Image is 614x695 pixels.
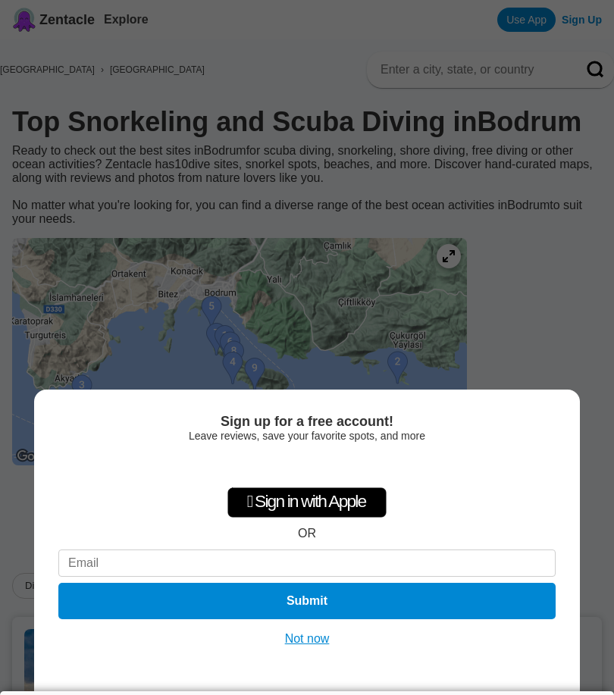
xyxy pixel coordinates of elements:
input: Email [58,549,556,577]
div: Sign up for a free account! [58,414,556,430]
button: Not now [280,631,334,646]
div: OR [298,527,316,540]
iframe: Google ile Oturum Açma Düğmesi [221,449,393,483]
div: Leave reviews, save your favorite spots, and more [58,430,556,442]
div: Sign in with Apple [227,487,387,518]
button: Submit [58,583,556,619]
div: Google ile oturum açın. Yeni sekmede açılır [229,449,385,483]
